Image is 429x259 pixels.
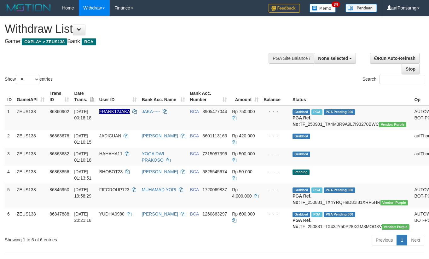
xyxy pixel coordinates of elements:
span: Pending [293,170,310,175]
span: Grabbed [293,212,310,217]
span: Vendor URL: https://trx4.1velocity.biz [379,122,406,127]
span: BCA [190,109,199,114]
div: - - - [264,169,287,175]
span: JADICUAN [99,133,121,138]
span: [DATE] 01:10:18 [74,151,91,163]
td: ZEUS138 [14,106,47,130]
div: - - - [264,133,287,139]
a: [PERSON_NAME] [142,169,178,174]
th: Trans ID: activate to sort column ascending [47,88,72,106]
span: FIFGROUP123 [99,187,130,192]
span: Copy 8905477044 to clipboard [202,109,227,114]
span: BCA [190,169,199,174]
td: TF_250831_TX43JY50P28XGM8MOG3V [290,208,412,232]
span: 86860902 [49,109,69,114]
span: PGA Pending [324,109,355,115]
span: YUDHA0980 [99,211,125,216]
img: MOTION_logo.png [5,3,53,13]
span: 34 [332,2,340,7]
th: Game/API: activate to sort column ascending [14,88,47,106]
td: ZEUS138 [14,166,47,184]
span: 86863682 [49,151,69,156]
b: PGA Ref. No: [293,218,311,229]
a: Stop [402,64,420,74]
span: [DATE] 19:58:29 [74,187,91,199]
td: 3 [5,148,14,166]
span: Rp 600.000 [232,211,255,216]
span: Rp 50.000 [232,169,252,174]
span: 86846950 [49,187,69,192]
th: Status [290,88,412,106]
span: Grabbed [293,134,310,139]
span: HAHAHA11 [99,151,123,156]
label: Search: [362,75,424,84]
a: YOGA DWI PRAKOSO [142,151,164,163]
span: Rp 500.000 [232,151,255,156]
a: [PERSON_NAME] [142,211,178,216]
span: BCA [190,151,199,156]
a: [PERSON_NAME] [142,133,178,138]
span: [DATE] 20:21:18 [74,211,91,223]
td: ZEUS138 [14,208,47,232]
b: PGA Ref. No: [293,115,311,127]
td: 6 [5,208,14,232]
th: ID [5,88,14,106]
span: BCA [190,211,199,216]
span: Marked by aafpengsreynich [311,109,322,115]
span: Rp 4.000.000 [232,187,252,199]
a: 1 [397,235,407,245]
div: - - - [264,187,287,193]
span: PGA Pending [324,187,355,193]
span: BCA [190,133,199,138]
span: None selected [318,56,348,61]
span: 86863678 [49,133,69,138]
img: Feedback.jpg [269,4,300,13]
h4: Game: Bank: [5,38,280,45]
span: Nama rekening ada tanda titik/strip, harap diedit [99,109,130,114]
span: BCA [190,187,199,192]
div: - - - [264,151,287,157]
td: ZEUS138 [14,148,47,166]
th: Date Trans.: activate to sort column descending [72,88,96,106]
span: Copy 1720069837 to clipboard [202,187,227,192]
span: BHOBOT23 [99,169,123,174]
span: Rp 420.000 [232,133,255,138]
span: [DATE] 01:13:51 [74,169,91,181]
span: BCA [82,38,96,45]
td: ZEUS138 [14,184,47,208]
th: User ID: activate to sort column ascending [97,88,139,106]
span: Vendor URL: https://trx4.1velocity.biz [380,200,408,205]
td: 1 [5,106,14,130]
div: Showing 1 to 6 of 6 entries [5,234,174,243]
a: Run Auto-Refresh [370,53,420,64]
th: Amount: activate to sort column ascending [229,88,261,106]
td: ZEUS138 [14,130,47,148]
div: - - - [264,108,287,115]
th: Balance [261,88,290,106]
span: OXPLAY > ZEUS138 [22,38,67,45]
a: Previous [372,235,397,245]
td: 4 [5,166,14,184]
select: Showentries [16,75,39,84]
span: Copy 7315057396 to clipboard [202,151,227,156]
span: Marked by aafnoeunsreypich [311,212,322,217]
span: Copy 6825545674 to clipboard [202,169,227,174]
span: Grabbed [293,187,310,193]
img: Button%20Memo.svg [310,4,336,13]
td: 2 [5,130,14,148]
a: Next [407,235,424,245]
a: MUHAMAD YOPI [142,187,176,192]
label: Show entries [5,75,53,84]
div: PGA Site Balance / [269,53,314,64]
span: 86847888 [49,211,69,216]
span: Copy 8601113163 to clipboard [202,133,227,138]
h1: Withdraw List [5,23,280,35]
td: TF_250831_TX4YRQH9D81I81XRP5HR [290,184,412,208]
th: Bank Acc. Number: activate to sort column ascending [188,88,230,106]
td: 5 [5,184,14,208]
img: panduan.png [345,4,377,12]
span: Rp 750.000 [232,109,255,114]
span: PGA Pending [324,212,355,217]
span: Grabbed [293,152,310,157]
span: Grabbed [293,109,310,115]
